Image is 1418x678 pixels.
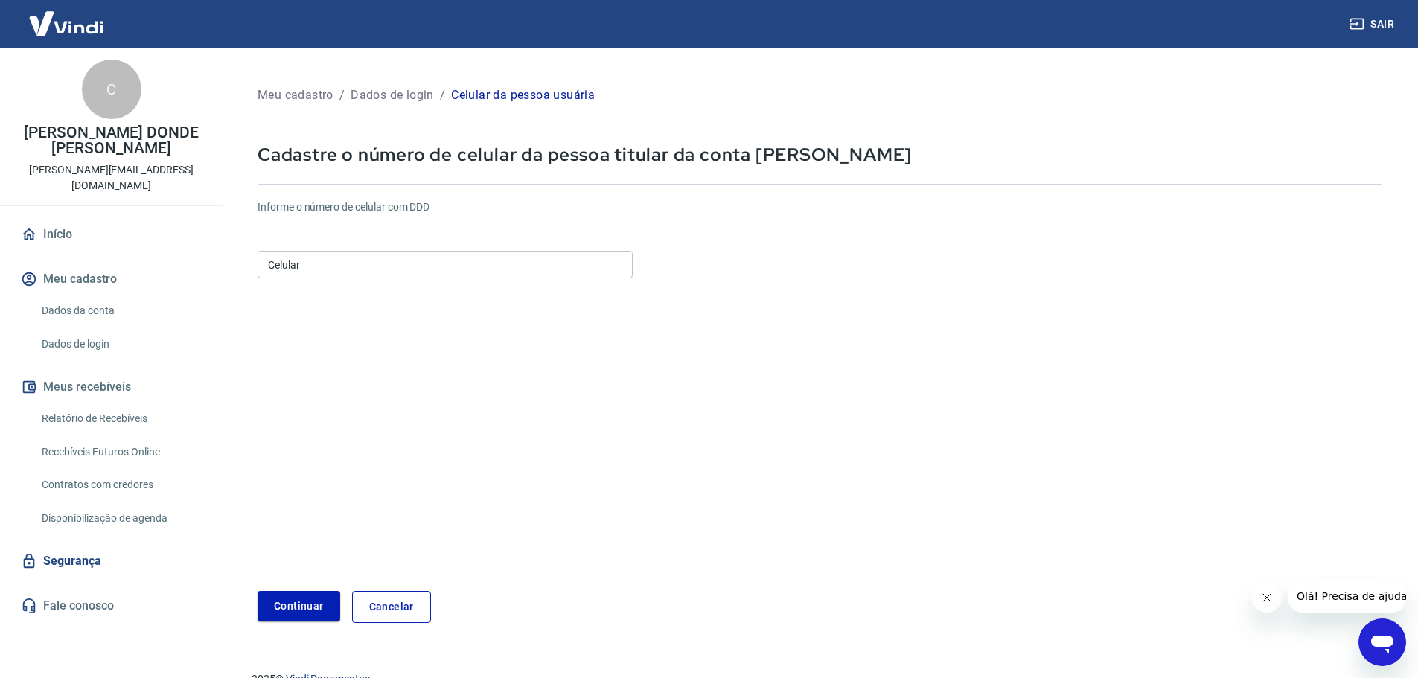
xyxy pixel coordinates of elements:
[18,263,205,295] button: Meu cadastro
[18,1,115,46] img: Vindi
[9,10,125,22] span: Olá! Precisa de ajuda?
[36,295,205,326] a: Dados da conta
[12,162,211,194] p: [PERSON_NAME][EMAIL_ADDRESS][DOMAIN_NAME]
[1252,583,1282,613] iframe: Fechar mensagem
[12,125,211,156] p: [PERSON_NAME] DONDE [PERSON_NAME]
[18,589,205,622] a: Fale conosco
[36,403,205,434] a: Relatório de Recebíveis
[352,591,431,623] a: Cancelar
[18,218,205,251] a: Início
[18,371,205,403] button: Meus recebíveis
[258,591,340,621] button: Continuar
[440,86,445,104] p: /
[351,86,434,104] p: Dados de login
[258,143,1382,166] p: Cadastre o número de celular da pessoa titular da conta [PERSON_NAME]
[451,86,595,104] p: Celular da pessoa usuária
[18,545,205,578] a: Segurança
[1347,10,1400,38] button: Sair
[1358,618,1406,666] iframe: Botão para abrir a janela de mensagens
[82,60,141,119] div: C
[36,503,205,534] a: Disponibilização de agenda
[258,199,1382,215] h6: Informe o número de celular com DDD
[258,86,333,104] p: Meu cadastro
[36,437,205,467] a: Recebíveis Futuros Online
[36,329,205,359] a: Dados de login
[1288,580,1406,613] iframe: Mensagem da empresa
[36,470,205,500] a: Contratos com credores
[339,86,345,104] p: /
